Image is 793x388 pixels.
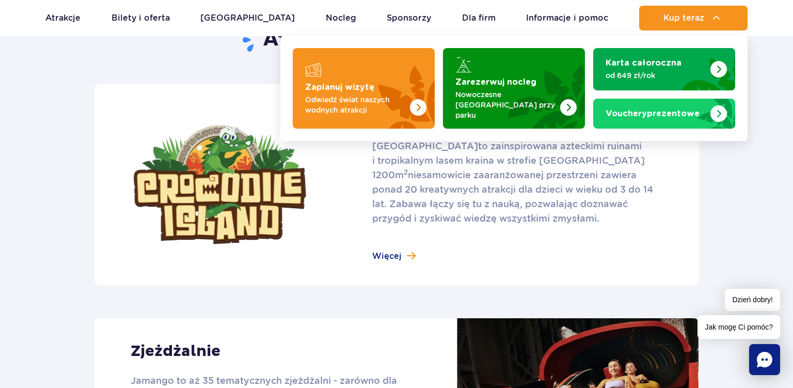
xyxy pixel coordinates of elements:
a: Zarezerwuj nocleg [443,48,585,129]
a: Sponsorzy [387,6,431,30]
span: Kup teraz [663,13,704,23]
strong: Karta całoroczna [606,59,681,67]
strong: Zarezerwuj nocleg [455,78,536,86]
div: Chat [749,344,780,375]
a: Informacje i pomoc [526,6,608,30]
p: Odwiedź świat naszych wodnych atrakcji [305,95,406,115]
span: Vouchery [606,110,647,118]
p: od 649 zł/rok [606,70,706,81]
a: Vouchery prezentowe [593,99,735,129]
a: Atrakcje [45,6,81,30]
a: Karta całoroczna [593,48,735,90]
h2: Atrakcje strefy Jamango [94,26,699,53]
a: Dla firm [462,6,496,30]
button: Kup teraz [639,6,748,30]
strong: prezentowe [606,110,700,118]
span: Dzień dobry! [725,289,780,311]
a: [GEOGRAPHIC_DATA] [200,6,295,30]
span: Jak mogę Ci pomóc? [697,315,780,339]
strong: Zaplanuj wizytę [305,83,374,91]
a: Zaplanuj wizytę [293,48,435,129]
a: Nocleg [326,6,356,30]
p: Nowoczesne [GEOGRAPHIC_DATA] przy parku [455,89,556,120]
a: Bilety i oferta [112,6,170,30]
